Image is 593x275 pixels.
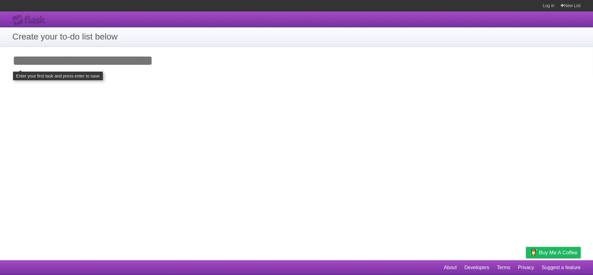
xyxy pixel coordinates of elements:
a: Suggest a feature [542,262,581,273]
a: Privacy [518,262,534,273]
div: Flask [12,15,49,26]
span: Buy me a coffee [539,247,578,258]
a: Terms [497,262,511,273]
h1: Create your to-do list below [12,30,581,43]
img: Buy me a coffee [529,247,537,258]
a: About [444,262,457,273]
a: Buy me a coffee [526,247,581,258]
a: Developers [464,262,489,273]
